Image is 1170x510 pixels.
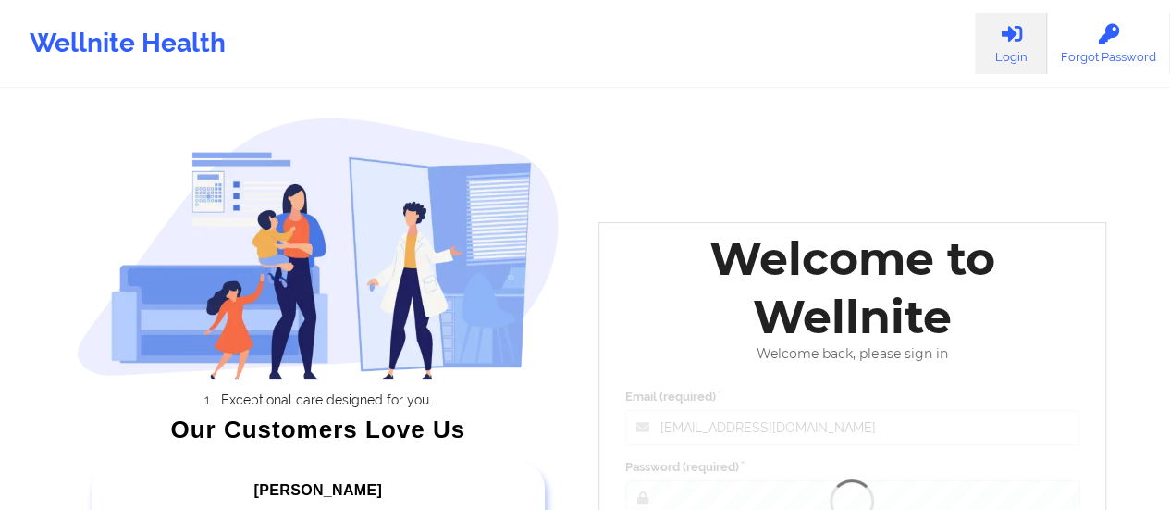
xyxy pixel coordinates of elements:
a: Login [975,13,1047,74]
div: Welcome to Wellnite [612,230,1093,346]
a: Forgot Password [1047,13,1170,74]
li: Exceptional care designed for you. [93,392,560,407]
span: [PERSON_NAME] [254,482,382,498]
img: wellnite-auth-hero_200.c722682e.png [77,117,560,379]
div: Welcome back, please sign in [612,346,1093,362]
div: Our Customers Love Us [77,420,560,439]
